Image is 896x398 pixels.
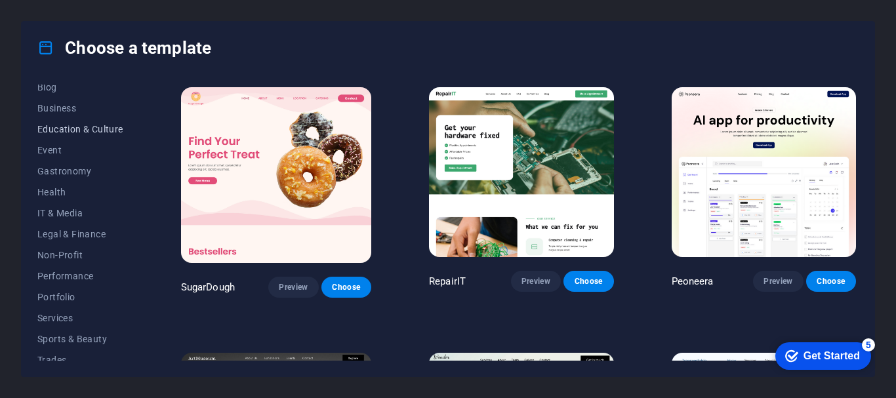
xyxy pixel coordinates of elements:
span: Sports & Beauty [37,334,123,344]
span: Preview [279,282,308,292]
div: Get Started [39,14,95,26]
button: Health [37,182,123,203]
span: Event [37,145,123,155]
span: Choose [574,276,603,287]
button: Preview [753,271,803,292]
span: IT & Media [37,208,123,218]
button: Blog [37,77,123,98]
span: Preview [764,276,792,287]
span: Performance [37,271,123,281]
span: Non-Profit [37,250,123,260]
span: Portfolio [37,292,123,302]
img: Peoneera [672,87,857,257]
button: Services [37,308,123,328]
span: Services [37,313,123,323]
button: Choose [806,271,856,292]
button: IT & Media [37,203,123,224]
span: Trades [37,355,123,365]
p: RepairIT [429,275,466,288]
button: Gastronomy [37,161,123,182]
p: Peoneera [672,275,714,288]
button: Choose [563,271,613,292]
button: Preview [268,277,318,298]
span: Choose [332,282,361,292]
img: SugarDough [181,87,371,263]
span: Health [37,187,123,197]
button: Performance [37,266,123,287]
span: Business [37,103,123,113]
button: Preview [511,271,561,292]
span: Legal & Finance [37,229,123,239]
span: Gastronomy [37,166,123,176]
span: Blog [37,82,123,92]
button: Sports & Beauty [37,328,123,349]
button: Legal & Finance [37,224,123,245]
span: Preview [521,276,550,287]
button: Education & Culture [37,119,123,140]
button: Trades [37,349,123,370]
button: Portfolio [37,287,123,308]
button: Event [37,140,123,161]
div: Get Started 5 items remaining, 0% complete [10,7,106,34]
button: Non-Profit [37,245,123,266]
img: RepairIT [429,87,613,257]
span: Education & Culture [37,124,123,134]
button: Business [37,98,123,119]
p: SugarDough [181,281,235,294]
div: 5 [97,3,110,16]
h4: Choose a template [37,37,211,58]
span: Choose [817,276,845,287]
button: Choose [321,277,371,298]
